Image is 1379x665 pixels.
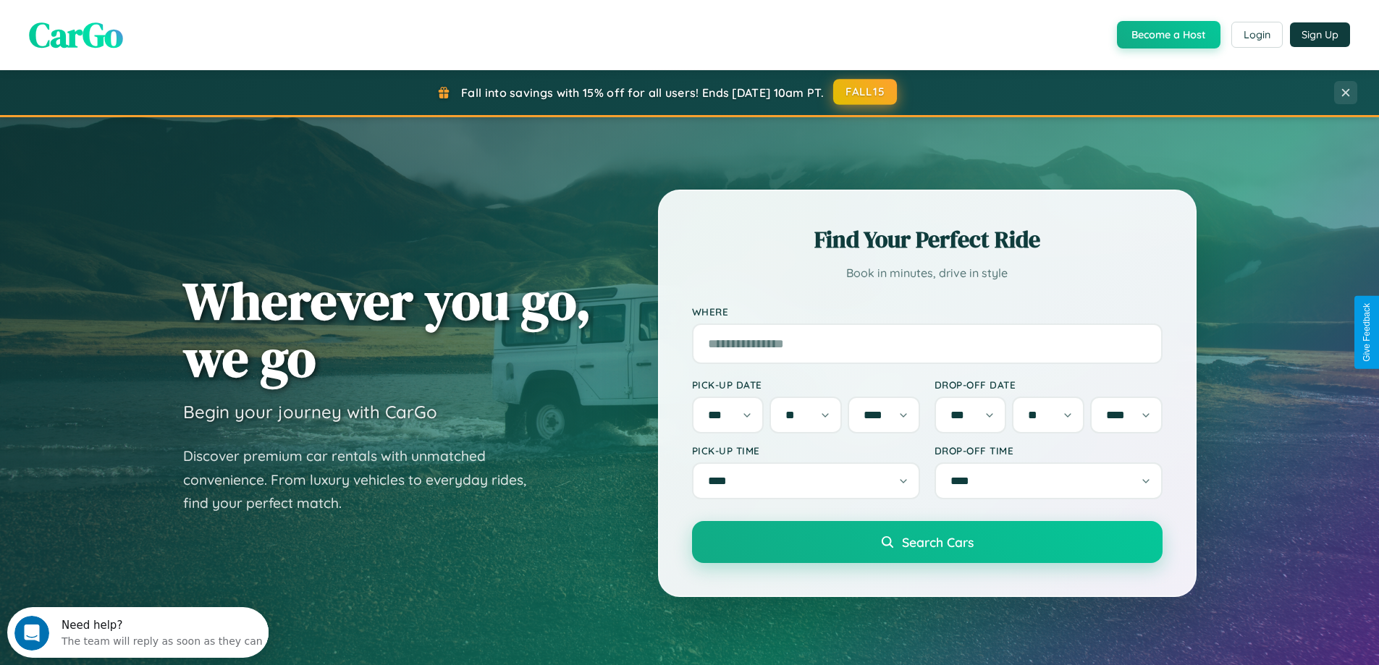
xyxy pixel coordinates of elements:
[1362,303,1372,362] div: Give Feedback
[692,305,1163,318] label: Where
[692,224,1163,255] h2: Find Your Perfect Ride
[935,378,1163,391] label: Drop-off Date
[54,12,256,24] div: Need help?
[902,534,974,550] span: Search Cars
[183,401,437,423] h3: Begin your journey with CarGo
[692,378,920,391] label: Pick-up Date
[7,607,269,658] iframe: Intercom live chat discovery launcher
[6,6,269,46] div: Open Intercom Messenger
[935,444,1163,457] label: Drop-off Time
[29,11,123,59] span: CarGo
[54,24,256,39] div: The team will reply as soon as they can
[692,521,1163,563] button: Search Cars
[183,272,591,386] h1: Wherever you go, we go
[1231,22,1283,48] button: Login
[692,444,920,457] label: Pick-up Time
[461,85,824,100] span: Fall into savings with 15% off for all users! Ends [DATE] 10am PT.
[692,263,1163,284] p: Book in minutes, drive in style
[1290,22,1350,47] button: Sign Up
[833,79,897,105] button: FALL15
[1117,21,1220,48] button: Become a Host
[14,616,49,651] iframe: Intercom live chat
[183,444,545,515] p: Discover premium car rentals with unmatched convenience. From luxury vehicles to everyday rides, ...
